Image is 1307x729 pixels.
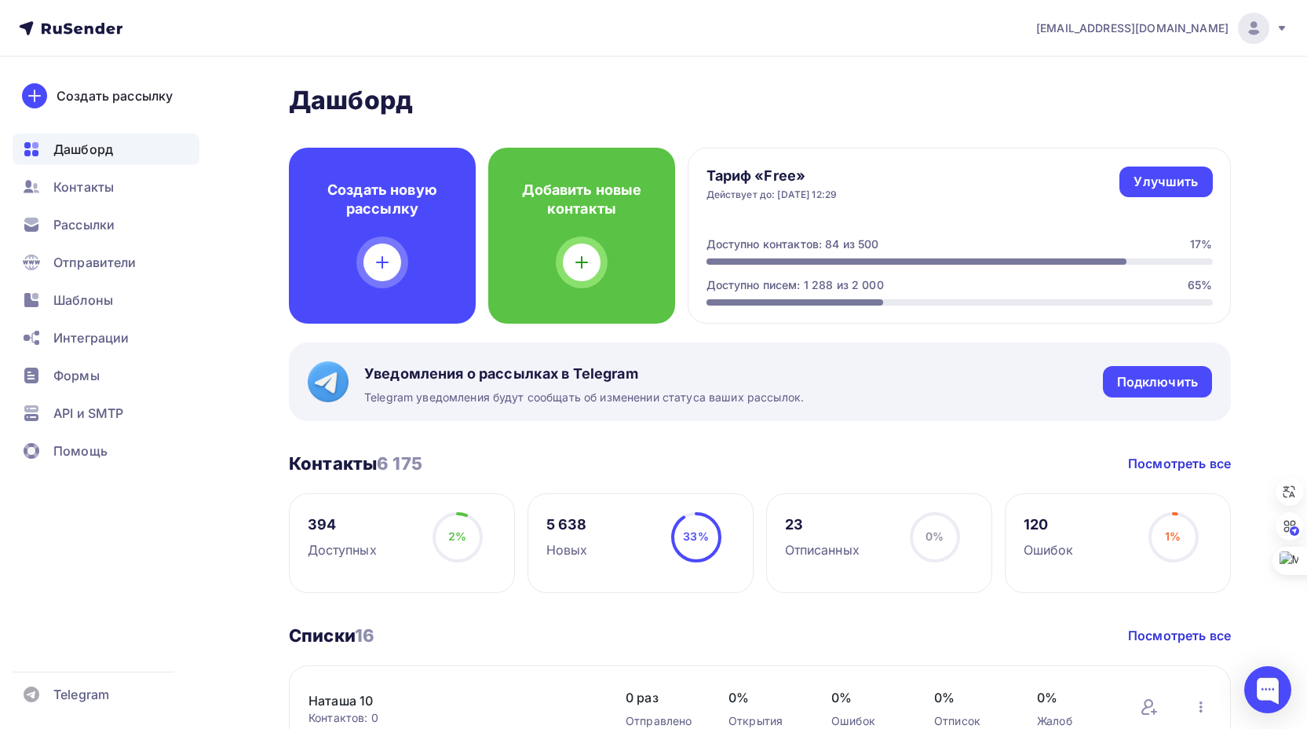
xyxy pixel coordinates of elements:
[626,713,697,729] div: Отправлено
[53,366,100,385] span: Формы
[706,236,879,252] div: Доступно контактов: 84 из 500
[934,688,1006,707] span: 0%
[683,529,708,543] span: 33%
[53,291,113,310] span: Шаблоны
[1188,277,1212,293] div: 65%
[1024,515,1074,534] div: 120
[1128,626,1231,645] a: Посмотреть все
[53,404,123,423] span: API и SMTP
[448,529,466,543] span: 2%
[364,364,804,383] span: Уведомления о рассылках в Telegram
[308,540,377,559] div: Доступных
[308,691,575,710] a: Наташа 10
[1036,13,1288,44] a: [EMAIL_ADDRESS][DOMAIN_NAME]
[785,540,860,559] div: Отписанных
[728,688,800,707] span: 0%
[934,713,1006,729] div: Отписок
[706,189,838,201] div: Действует до: [DATE] 12:29
[13,247,199,278] a: Отправители
[546,515,588,534] div: 5 638
[289,85,1231,116] h2: Дашборд
[13,171,199,203] a: Контакты
[13,209,199,240] a: Рассылки
[831,713,903,729] div: Ошибок
[706,277,884,293] div: Доступно писем: 1 288 из 2 000
[1037,688,1108,707] span: 0%
[706,167,838,185] h4: Тариф «Free»
[1134,173,1198,191] div: Улучшить
[53,328,129,347] span: Интеграции
[785,515,860,534] div: 23
[1036,20,1229,36] span: [EMAIL_ADDRESS][DOMAIN_NAME]
[626,688,697,707] span: 0 раз
[925,529,944,543] span: 0%
[831,688,903,707] span: 0%
[13,134,199,165] a: Дашборд
[355,625,374,646] span: 16
[1024,540,1074,559] div: Ошибок
[1117,373,1198,391] div: Подключить
[53,685,109,704] span: Telegram
[289,625,374,647] h3: Списки
[364,390,804,405] span: Telegram уведомления будут сообщать об изменении статуса ваших рассылок.
[1037,713,1108,729] div: Жалоб
[308,515,377,534] div: 394
[1165,529,1181,543] span: 1%
[13,360,199,391] a: Формы
[308,710,594,726] div: Контактов: 0
[1128,454,1231,473] a: Посмотреть все
[377,453,422,474] span: 6 175
[546,540,588,559] div: Новых
[53,441,108,460] span: Помощь
[289,452,422,474] h3: Контакты
[53,215,115,234] span: Рассылки
[1190,236,1212,252] div: 17%
[53,140,113,159] span: Дашборд
[728,713,800,729] div: Открытия
[53,253,137,272] span: Отправители
[314,181,451,218] h4: Создать новую рассылку
[513,181,650,218] h4: Добавить новые контакты
[13,284,199,316] a: Шаблоны
[53,178,114,196] span: Контакты
[57,86,173,105] div: Создать рассылку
